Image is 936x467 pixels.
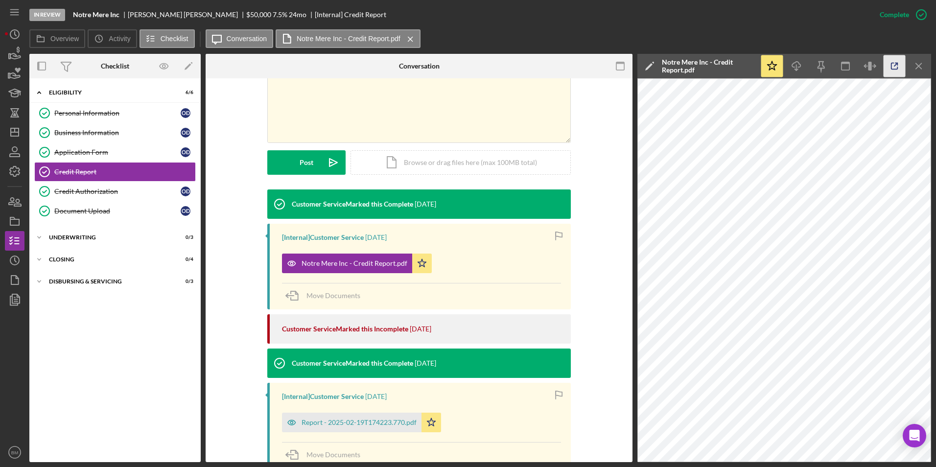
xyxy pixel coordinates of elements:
[282,413,441,432] button: Report - 2025-02-19T174223.770.pdf
[206,29,274,48] button: Conversation
[88,29,137,48] button: Activity
[34,123,196,142] a: Business InformationOD
[34,201,196,221] a: Document UploadOD
[181,147,190,157] div: O D
[49,234,169,240] div: Underwriting
[109,35,130,43] label: Activity
[282,325,408,333] div: Customer Service Marked this Incomplete
[181,128,190,138] div: O D
[140,29,195,48] button: Checklist
[49,90,169,95] div: Eligibility
[161,35,188,43] label: Checklist
[302,259,407,267] div: Notre Mere Inc - Credit Report.pdf
[276,29,421,48] button: Notre Mere Inc - Credit Report.pdf
[176,257,193,262] div: 0 / 4
[34,142,196,162] a: Application FormOD
[73,11,119,19] b: Notre Mere Inc
[29,29,85,48] button: Overview
[128,11,246,19] div: [PERSON_NAME] [PERSON_NAME]
[292,200,413,208] div: Customer Service Marked this Complete
[306,450,360,459] span: Move Documents
[246,11,271,19] div: $50,000
[54,168,195,176] div: Credit Report
[365,233,387,241] time: 2025-08-27 22:57
[662,58,755,74] div: Notre Mere Inc - Credit Report.pdf
[289,11,306,19] div: 24 mo
[415,200,436,208] time: 2025-08-27 22:57
[300,150,313,175] div: Post
[54,207,181,215] div: Document Upload
[34,103,196,123] a: Personal InformationOD
[34,162,196,182] a: Credit Report
[34,182,196,201] a: Credit AuthorizationOD
[267,150,346,175] button: Post
[870,5,931,24] button: Complete
[176,90,193,95] div: 6 / 6
[49,279,169,284] div: Disbursing & Servicing
[11,450,18,455] text: BM
[101,62,129,70] div: Checklist
[50,35,79,43] label: Overview
[5,443,24,462] button: BM
[176,279,193,284] div: 0 / 3
[410,325,431,333] time: 2025-08-27 22:52
[181,187,190,196] div: O D
[282,233,364,241] div: [Internal] Customer Service
[306,291,360,300] span: Move Documents
[297,35,400,43] label: Notre Mere Inc - Credit Report.pdf
[54,148,181,156] div: Application Form
[399,62,440,70] div: Conversation
[227,35,267,43] label: Conversation
[365,393,387,400] time: 2025-02-20 01:36
[181,108,190,118] div: O D
[282,393,364,400] div: [Internal] Customer Service
[302,419,417,426] div: Report - 2025-02-19T174223.770.pdf
[880,5,909,24] div: Complete
[903,424,926,447] div: Open Intercom Messenger
[415,359,436,367] time: 2025-02-20 01:36
[49,257,169,262] div: Closing
[54,187,181,195] div: Credit Authorization
[273,11,287,19] div: 7.5 %
[315,11,386,19] div: [Internal] Credit Report
[292,359,413,367] div: Customer Service Marked this Complete
[282,254,432,273] button: Notre Mere Inc - Credit Report.pdf
[29,9,65,21] div: In Review
[282,283,370,308] button: Move Documents
[282,443,370,467] button: Move Documents
[181,206,190,216] div: O D
[54,129,181,137] div: Business Information
[176,234,193,240] div: 0 / 3
[54,109,181,117] div: Personal Information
